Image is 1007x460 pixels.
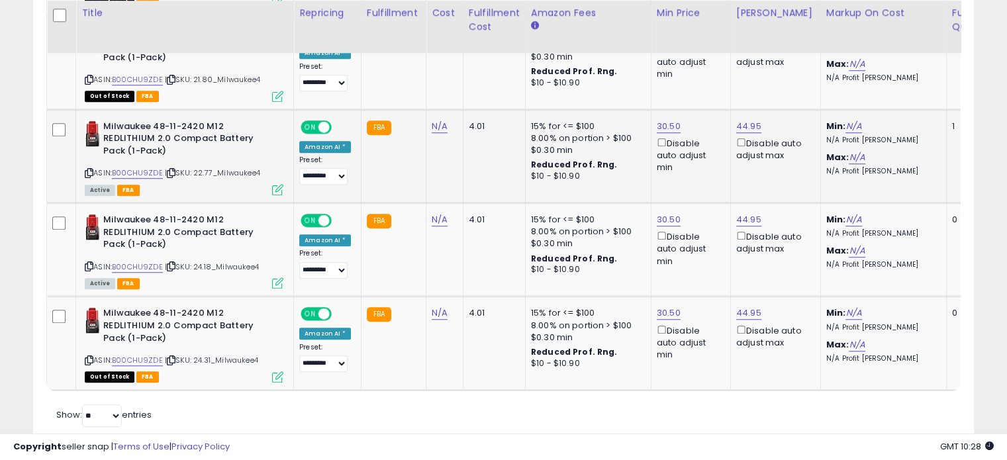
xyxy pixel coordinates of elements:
div: 8.00% on portion > $100 [531,226,641,238]
span: All listings currently available for purchase on Amazon [85,185,115,196]
div: Disable auto adjust max [736,229,810,255]
a: N/A [845,120,861,133]
div: 0 [952,214,993,226]
div: 15% for <= $100 [531,120,641,132]
a: B00CHU9ZDE [112,355,163,366]
a: B00CHU9ZDE [112,167,163,179]
div: Disable auto adjust min [657,323,720,361]
div: Disable auto adjust min [657,42,720,81]
div: $10 - $10.90 [531,358,641,369]
div: $0.30 min [531,51,641,63]
div: ASIN: [85,26,283,100]
div: Preset: [299,156,351,185]
strong: Copyright [13,440,62,453]
div: Fulfillment Cost [469,6,520,34]
b: Min: [826,213,846,226]
div: $10 - $10.90 [531,171,641,182]
b: Max: [826,58,849,70]
a: B00CHU9ZDE [112,74,163,85]
small: FBA [367,214,391,228]
div: 15% for <= $100 [531,307,641,319]
div: Preset: [299,343,351,373]
span: ON [302,308,318,320]
div: Disable auto adjust max [736,42,810,68]
div: $10 - $10.90 [531,264,641,275]
span: | SKU: 24.18_Milwaukee4 [165,261,259,272]
div: Preset: [299,249,351,279]
span: FBA [117,185,140,196]
span: FBA [136,91,159,102]
b: Milwaukee 48-11-2420 M12 REDLITHIUM 2.0 Compact Battery Pack (1-Pack) [103,307,264,347]
b: Reduced Prof. Rng. [531,66,618,77]
a: N/A [432,120,448,133]
b: Max: [826,244,849,257]
span: ON [302,121,318,132]
div: ASIN: [85,307,283,381]
a: Terms of Use [113,440,169,453]
span: OFF [330,121,351,132]
a: N/A [849,58,865,71]
a: 44.95 [736,213,761,226]
div: 4.01 [469,214,515,226]
span: OFF [330,308,351,320]
a: N/A [849,338,865,351]
span: 2025-10-9 10:28 GMT [940,440,994,453]
div: Preset: [299,62,351,92]
a: N/A [432,213,448,226]
a: B00CHU9ZDE [112,261,163,273]
b: Min: [826,120,846,132]
div: Min Price [657,6,725,20]
div: 15% for <= $100 [531,214,641,226]
div: 8.00% on portion > $100 [531,320,641,332]
small: FBA [367,120,391,135]
div: $0.30 min [531,332,641,344]
div: Disable auto adjust max [736,136,810,161]
b: Reduced Prof. Rng. [531,346,618,357]
div: 4.01 [469,307,515,319]
span: All listings currently available for purchase on Amazon [85,278,115,289]
p: N/A Profit [PERSON_NAME] [826,167,936,176]
span: All listings that are currently out of stock and unavailable for purchase on Amazon [85,371,134,383]
div: Title [81,6,288,20]
div: Repricing [299,6,356,20]
img: 418P63BzDHL._SL40_.jpg [85,120,100,147]
a: 44.95 [736,120,761,133]
a: N/A [849,151,865,164]
div: 4.01 [469,120,515,132]
a: 44.95 [736,306,761,320]
b: Min: [826,306,846,319]
span: | SKU: 24.31_Milwaukee4 [165,355,258,365]
a: 30.50 [657,306,681,320]
a: N/A [849,244,865,257]
a: N/A [845,306,861,320]
small: FBA [367,307,391,322]
p: N/A Profit [PERSON_NAME] [826,260,936,269]
div: [PERSON_NAME] [736,6,815,20]
th: The percentage added to the cost of goods (COGS) that forms the calculator for Min & Max prices. [820,1,946,53]
small: Amazon Fees. [531,20,539,32]
span: OFF [330,215,351,226]
div: Markup on Cost [826,6,941,20]
b: Reduced Prof. Rng. [531,159,618,170]
p: N/A Profit [PERSON_NAME] [826,323,936,332]
p: N/A Profit [PERSON_NAME] [826,229,936,238]
a: Privacy Policy [171,440,230,453]
div: Amazon AI * [299,141,351,153]
div: Disable auto adjust max [736,323,810,349]
div: seller snap | | [13,441,230,453]
div: Disable auto adjust min [657,229,720,267]
div: ASIN: [85,214,283,287]
p: N/A Profit [PERSON_NAME] [826,73,936,83]
a: N/A [432,306,448,320]
div: Amazon AI * [299,47,351,59]
b: Reduced Prof. Rng. [531,253,618,264]
span: | SKU: 22.77_Milwaukee4 [165,167,260,178]
span: Show: entries [56,408,152,421]
span: FBA [117,278,140,289]
div: Fulfillable Quantity [952,6,998,34]
p: N/A Profit [PERSON_NAME] [826,354,936,363]
div: 1 [952,120,993,132]
div: 8.00% on portion > $100 [531,132,641,144]
img: 418P63BzDHL._SL40_.jpg [85,307,100,334]
span: FBA [136,371,159,383]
